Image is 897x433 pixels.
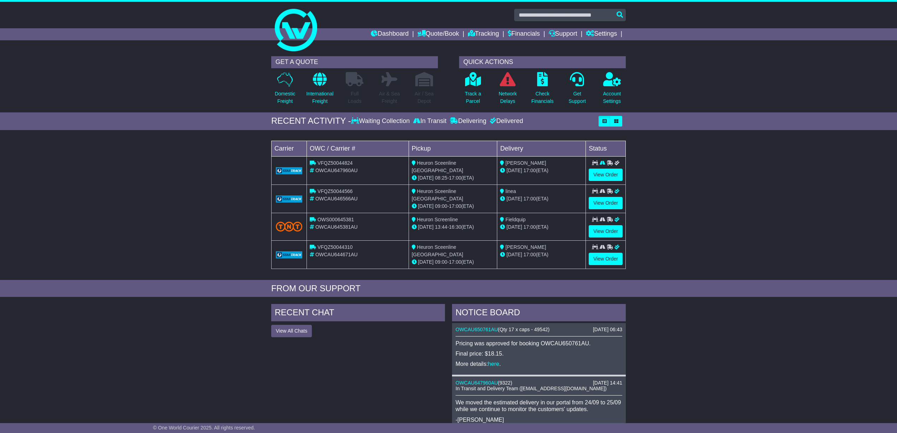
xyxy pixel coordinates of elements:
[459,56,626,68] div: QUICK ACTIONS
[275,90,295,105] p: Domestic Freight
[346,90,363,105] p: Full Loads
[593,380,622,386] div: [DATE] 14:41
[603,72,622,109] a: AccountSettings
[412,223,494,231] div: - (ETA)
[379,90,400,105] p: Air & Sea Freight
[456,380,622,386] div: ( )
[315,252,358,257] span: OWCAU644671AU
[412,160,463,173] span: Heuron Sceenline [GEOGRAPHIC_DATA]
[448,117,488,125] div: Delivering
[417,28,459,40] a: Quote/Book
[272,141,307,156] td: Carrier
[456,340,622,347] p: Pricing was approved for booking OWCAU650761AU.
[271,116,351,126] div: RECENT ACTIVITY -
[317,188,353,194] span: VFQZ50044566
[418,175,434,181] span: [DATE]
[435,259,447,265] span: 09:00
[523,224,536,230] span: 17:00
[589,169,623,181] a: View Order
[271,283,626,294] div: FROM OUR SUPPORT
[549,28,577,40] a: Support
[505,217,525,222] span: Fieldquip
[418,203,434,209] span: [DATE]
[412,203,494,210] div: - (ETA)
[569,90,586,105] p: Get Support
[409,141,497,156] td: Pickup
[315,224,358,230] span: OWCAU645381AU
[306,72,334,109] a: InternationalFreight
[317,244,353,250] span: VFQZ50044310
[468,28,499,40] a: Tracking
[456,361,622,367] p: More details: .
[435,175,447,181] span: 08:25
[435,224,447,230] span: 13:44
[505,188,516,194] span: linea
[586,28,617,40] a: Settings
[449,203,461,209] span: 17:00
[500,380,511,386] span: 9322
[523,196,536,201] span: 17:00
[271,304,445,323] div: RECENT CHAT
[589,253,623,265] a: View Order
[412,244,463,257] span: Heuron Sceenline [GEOGRAPHIC_DATA]
[317,160,353,166] span: VFQZ50044824
[500,251,583,258] div: (ETA)
[452,304,626,323] div: NOTICE BOARD
[523,168,536,173] span: 17:00
[500,195,583,203] div: (ETA)
[153,425,255,431] span: © One World Courier 2025. All rights reserved.
[411,117,448,125] div: In Transit
[456,380,498,386] a: OWCAU647960AU
[498,72,517,109] a: NetworkDelays
[449,224,461,230] span: 16:30
[371,28,409,40] a: Dashboard
[603,90,621,105] p: Account Settings
[506,252,522,257] span: [DATE]
[586,141,626,156] td: Status
[417,217,458,222] span: Heuron Screenline
[306,90,333,105] p: International Freight
[418,224,434,230] span: [DATE]
[531,72,554,109] a: CheckFinancials
[449,259,461,265] span: 17:00
[456,386,607,391] span: In Transit and Delivery Team ([EMAIL_ADDRESS][DOMAIN_NAME])
[456,416,622,423] p: -[PERSON_NAME]
[307,141,409,156] td: OWC / Carrier #
[456,350,622,357] p: Final price: $18.15.
[449,175,461,181] span: 17:00
[276,195,302,203] img: GetCarrierServiceLogo
[505,244,546,250] span: [PERSON_NAME]
[456,399,622,412] p: We moved the estimated delivery in our portal from 24/09 to 25/09 while we continue to monitor th...
[351,117,411,125] div: Waiting Collection
[506,168,522,173] span: [DATE]
[412,174,494,182] div: - (ETA)
[317,217,354,222] span: OWS000645381
[508,28,540,40] a: Financials
[276,167,302,174] img: GetCarrierServiceLogo
[315,168,358,173] span: OWCAU647960AU
[499,90,517,105] p: Network Delays
[500,223,583,231] div: (ETA)
[271,325,312,337] button: View All Chats
[456,327,498,332] a: OWCAU650761AU
[568,72,586,109] a: GetSupport
[315,196,358,201] span: OWCAU646566AU
[465,90,481,105] p: Track a Parcel
[506,224,522,230] span: [DATE]
[276,251,302,258] img: GetCarrierServiceLogo
[274,72,296,109] a: DomesticFreight
[589,197,623,209] a: View Order
[418,259,434,265] span: [DATE]
[435,203,447,209] span: 09:00
[488,117,523,125] div: Delivered
[500,167,583,174] div: (ETA)
[505,160,546,166] span: [PERSON_NAME]
[456,327,622,333] div: ( )
[523,252,536,257] span: 17:00
[589,225,623,238] a: View Order
[497,141,586,156] td: Delivery
[506,196,522,201] span: [DATE]
[271,56,438,68] div: GET A QUOTE
[415,90,434,105] p: Air / Sea Depot
[531,90,554,105] p: Check Financials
